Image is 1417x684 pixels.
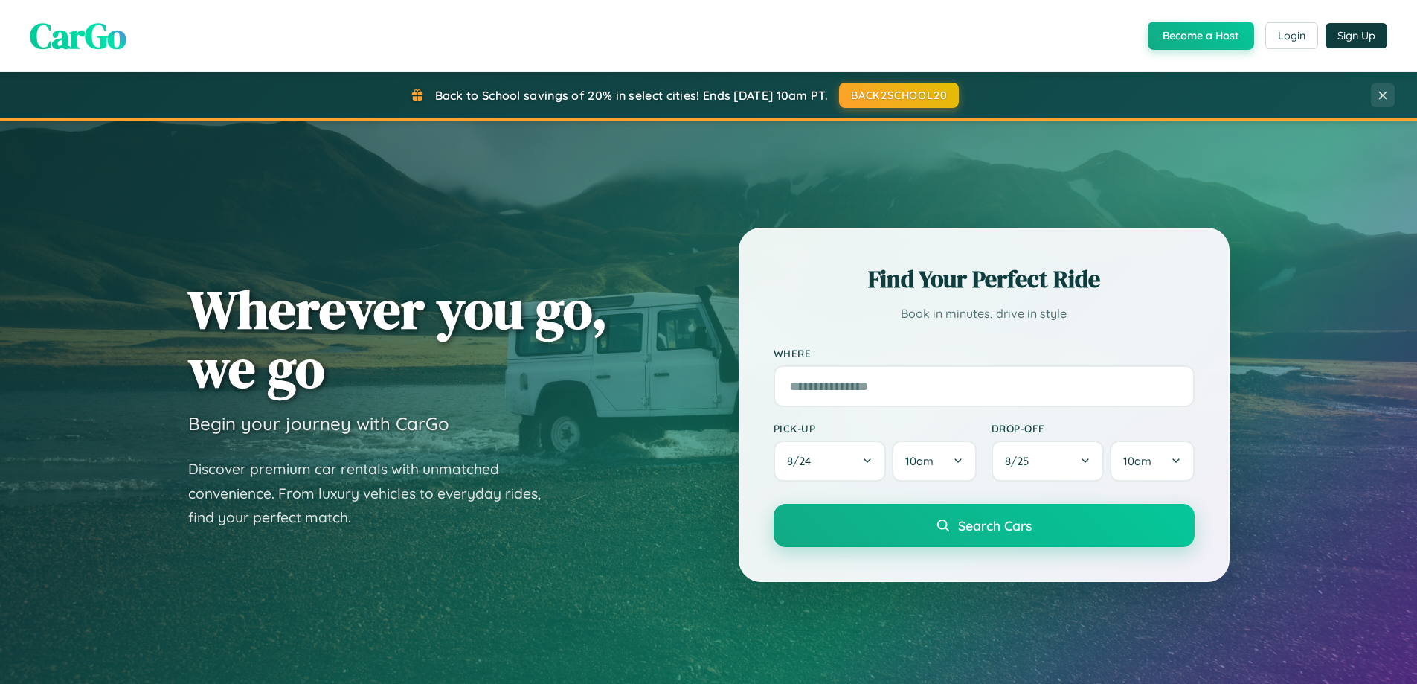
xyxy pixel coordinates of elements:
label: Where [774,347,1195,359]
button: 10am [1110,441,1194,482]
button: Sign Up [1326,23,1387,48]
button: 10am [892,441,976,482]
span: Search Cars [958,517,1032,534]
span: CarGo [30,11,126,60]
button: BACK2SCHOOL20 [839,83,959,108]
p: Book in minutes, drive in style [774,303,1195,325]
button: Login [1265,22,1318,49]
span: Back to School savings of 20% in select cities! Ends [DATE] 10am PT. [435,88,828,103]
h3: Begin your journey with CarGo [188,412,449,435]
button: Search Cars [774,504,1195,547]
span: 8 / 25 [1005,454,1036,468]
h2: Find Your Perfect Ride [774,263,1195,295]
label: Pick-up [774,422,977,435]
button: Become a Host [1148,22,1254,50]
span: 10am [905,454,934,468]
h1: Wherever you go, we go [188,280,608,397]
p: Discover premium car rentals with unmatched convenience. From luxury vehicles to everyday rides, ... [188,457,560,530]
span: 8 / 24 [787,454,818,468]
button: 8/25 [992,441,1105,482]
button: 8/24 [774,441,887,482]
label: Drop-off [992,422,1195,435]
span: 10am [1123,454,1151,468]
